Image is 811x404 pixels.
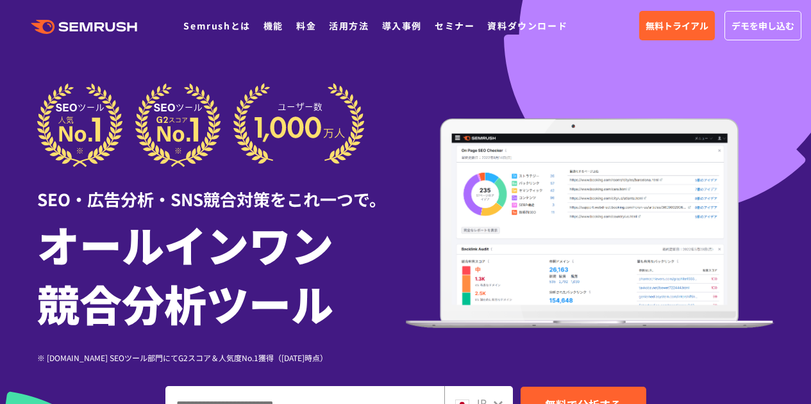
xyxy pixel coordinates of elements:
[296,19,316,32] a: 料金
[37,351,406,364] div: ※ [DOMAIN_NAME] SEOツール部門にてG2スコア＆人気度No.1獲得（[DATE]時点）
[37,214,406,332] h1: オールインワン 競合分析ツール
[646,19,708,33] span: 無料トライアル
[732,19,794,33] span: デモを申し込む
[382,19,422,32] a: 導入事例
[37,167,406,211] div: SEO・広告分析・SNS競合対策をこれ一つで。
[435,19,474,32] a: セミナー
[183,19,250,32] a: Semrushとは
[639,11,715,40] a: 無料トライアル
[263,19,283,32] a: 機能
[487,19,567,32] a: 資料ダウンロード
[724,11,801,40] a: デモを申し込む
[329,19,369,32] a: 活用方法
